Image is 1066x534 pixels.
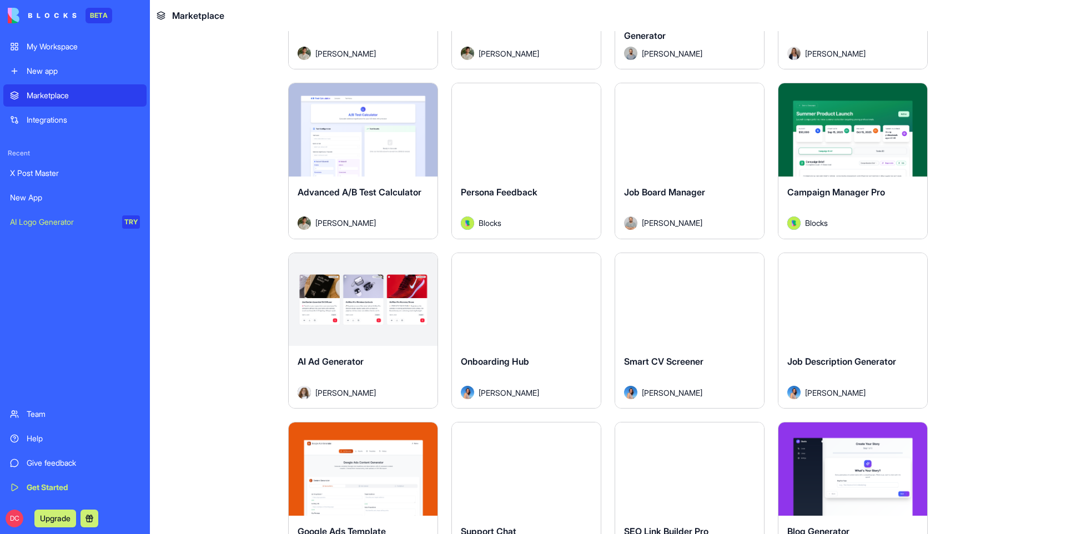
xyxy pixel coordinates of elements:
a: AI Ad GeneratorAvatar[PERSON_NAME] [288,253,438,409]
span: [PERSON_NAME] [805,387,866,399]
span: Persona Feedback [461,187,537,198]
img: Avatar [624,386,637,399]
img: Avatar [787,216,801,230]
span: [PERSON_NAME] [642,48,702,59]
span: Job Description Generator [787,356,896,367]
span: Recent [3,149,147,158]
div: Give feedback [27,457,140,468]
div: AI Logo Generator [10,216,114,228]
a: Advanced A/B Test CalculatorAvatar[PERSON_NAME] [288,83,438,239]
span: Blocks [805,217,828,229]
div: X Post Master [10,168,140,179]
a: Job Board ManagerAvatar[PERSON_NAME] [615,83,765,239]
button: Upgrade [34,510,76,527]
span: [PERSON_NAME] [315,387,376,399]
a: Campaign Manager ProAvatarBlocks [778,83,928,239]
div: Team [27,409,140,420]
a: Team [3,403,147,425]
img: Avatar [461,386,474,399]
span: AI Ad Generator [298,356,364,367]
a: Smart CV ScreenerAvatar[PERSON_NAME] [615,253,765,409]
img: Avatar [461,47,474,60]
div: New App [10,192,140,203]
a: BETA [8,8,112,23]
a: Upgrade [34,512,76,523]
a: Integrations [3,109,147,131]
span: Blocks [479,217,501,229]
span: Marketplace [172,9,224,22]
img: Avatar [624,47,637,60]
span: Advanced A/B Test Calculator [298,187,421,198]
img: Avatar [624,216,637,230]
img: Avatar [461,216,474,230]
a: Marketplace [3,84,147,107]
div: BETA [86,8,112,23]
span: Smart CV Screener [624,356,703,367]
a: X Post Master [3,162,147,184]
span: [PERSON_NAME] [642,217,702,229]
div: Get Started [27,482,140,493]
span: Campaign Manager Pro [787,187,885,198]
div: Help [27,433,140,444]
div: New app [27,66,140,77]
span: Job Board Manager [624,187,705,198]
span: [PERSON_NAME] [642,387,702,399]
a: Give feedback [3,452,147,474]
div: Marketplace [27,90,140,101]
a: New app [3,60,147,82]
div: TRY [122,215,140,229]
img: logo [8,8,77,23]
img: Avatar [298,47,311,60]
a: AI Logo GeneratorTRY [3,211,147,233]
a: Persona FeedbackAvatarBlocks [451,83,601,239]
img: Avatar [298,216,311,230]
span: [PERSON_NAME] [315,48,376,59]
img: Avatar [298,386,311,399]
span: [PERSON_NAME] [315,217,376,229]
a: My Workspace [3,36,147,58]
a: New App [3,187,147,209]
span: DC [6,510,23,527]
img: Avatar [787,386,801,399]
img: Avatar [787,47,801,60]
a: Onboarding HubAvatar[PERSON_NAME] [451,253,601,409]
span: [PERSON_NAME] [805,48,866,59]
div: Integrations [27,114,140,125]
span: Onboarding Hub [461,356,529,367]
div: My Workspace [27,41,140,52]
a: Job Description GeneratorAvatar[PERSON_NAME] [778,253,928,409]
a: Get Started [3,476,147,498]
a: Help [3,427,147,450]
span: [PERSON_NAME] [479,387,539,399]
span: [PERSON_NAME] [479,48,539,59]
